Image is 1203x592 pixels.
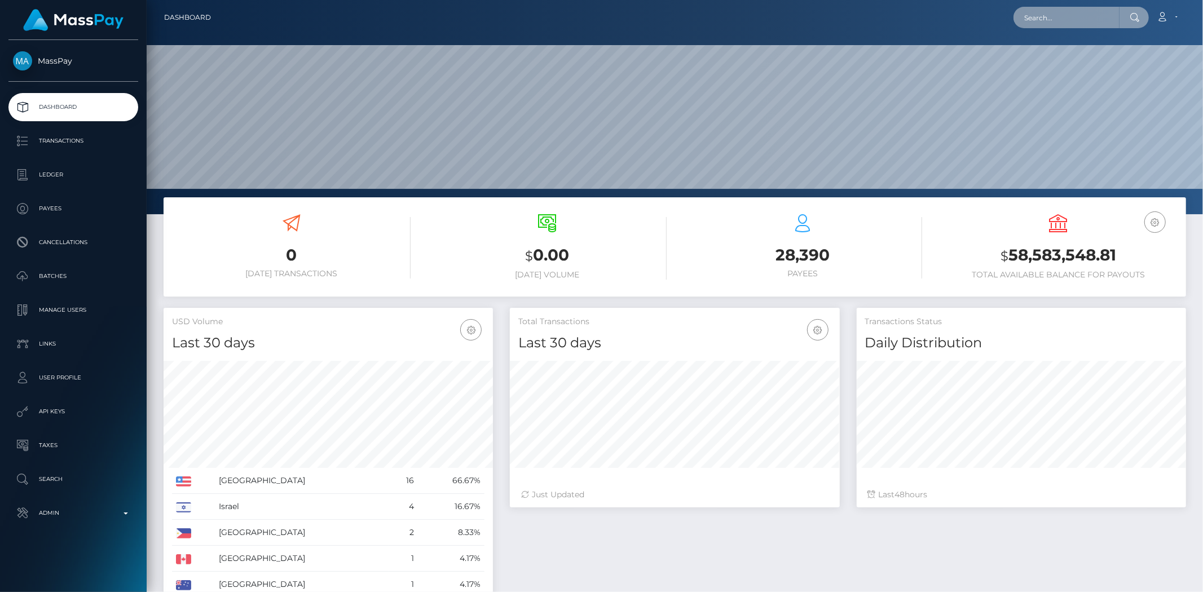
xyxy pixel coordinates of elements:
[428,270,666,280] h6: [DATE] Volume
[525,248,533,264] small: $
[8,330,138,358] a: Links
[418,520,484,546] td: 8.33%
[684,244,922,266] h3: 28,390
[215,520,389,546] td: [GEOGRAPHIC_DATA]
[172,269,411,279] h6: [DATE] Transactions
[172,333,484,353] h4: Last 30 days
[176,580,191,590] img: AU.png
[13,471,134,488] p: Search
[13,200,134,217] p: Payees
[13,51,32,70] img: MassPay
[865,316,1178,328] h5: Transactions Status
[8,499,138,527] a: Admin
[8,228,138,257] a: Cancellations
[8,56,138,66] span: MassPay
[8,465,138,493] a: Search
[13,166,134,183] p: Ledger
[418,468,484,494] td: 66.67%
[13,99,134,116] p: Dashboard
[8,364,138,392] a: User Profile
[8,93,138,121] a: Dashboard
[215,546,389,572] td: [GEOGRAPHIC_DATA]
[1013,7,1120,28] input: Search...
[172,316,484,328] h5: USD Volume
[8,431,138,460] a: Taxes
[8,397,138,426] a: API Keys
[13,505,134,522] p: Admin
[428,244,666,267] h3: 0.00
[418,494,484,520] td: 16.67%
[865,333,1178,353] h4: Daily Distribution
[518,333,831,353] h4: Last 30 days
[215,468,389,494] td: [GEOGRAPHIC_DATA]
[23,9,124,31] img: MassPay Logo
[389,520,418,546] td: 2
[13,335,134,352] p: Links
[176,528,191,538] img: PH.png
[389,468,418,494] td: 16
[8,195,138,223] a: Payees
[895,489,905,500] span: 48
[13,369,134,386] p: User Profile
[418,546,484,572] td: 4.17%
[176,554,191,564] img: CA.png
[13,234,134,251] p: Cancellations
[13,302,134,319] p: Manage Users
[389,494,418,520] td: 4
[8,296,138,324] a: Manage Users
[8,161,138,189] a: Ledger
[8,127,138,155] a: Transactions
[868,489,1175,501] div: Last hours
[176,476,191,487] img: US.png
[684,269,922,279] h6: Payees
[8,262,138,290] a: Batches
[215,494,389,520] td: Israel
[13,132,134,149] p: Transactions
[521,489,828,501] div: Just Updated
[176,502,191,513] img: IL.png
[13,268,134,285] p: Batches
[939,270,1178,280] h6: Total Available Balance for Payouts
[13,403,134,420] p: API Keys
[389,546,418,572] td: 1
[939,244,1178,267] h3: 58,583,548.81
[164,6,211,29] a: Dashboard
[13,437,134,454] p: Taxes
[172,244,411,266] h3: 0
[518,316,831,328] h5: Total Transactions
[1001,248,1008,264] small: $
